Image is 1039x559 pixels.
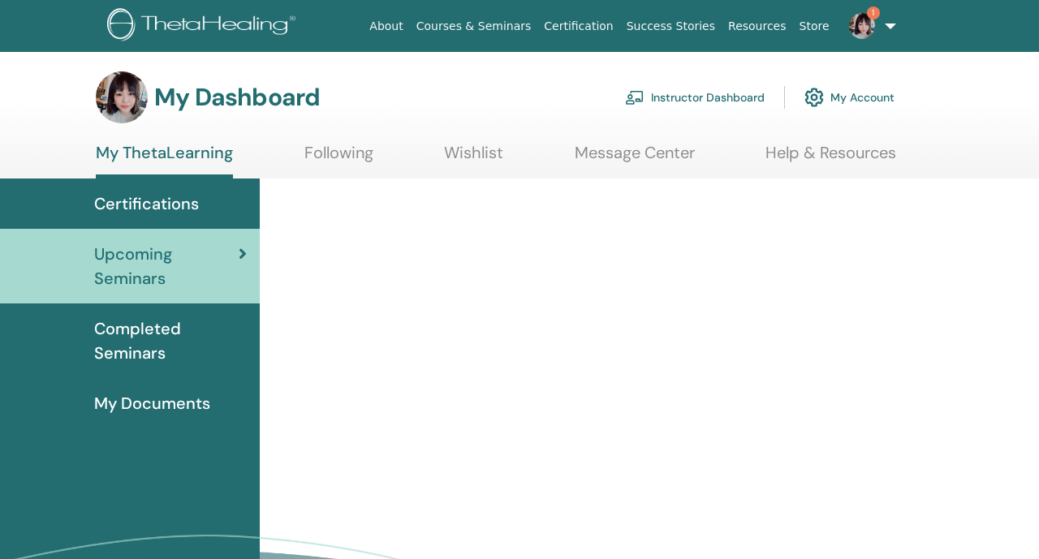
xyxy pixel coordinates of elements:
[625,80,765,115] a: Instructor Dashboard
[154,83,320,112] h3: My Dashboard
[96,143,233,178] a: My ThetaLearning
[537,11,619,41] a: Certification
[575,143,695,174] a: Message Center
[765,143,896,174] a: Help & Resources
[849,13,875,39] img: default.jpg
[804,80,895,115] a: My Account
[793,11,836,41] a: Store
[94,191,199,216] span: Certifications
[363,11,409,41] a: About
[304,143,373,174] a: Following
[94,391,210,415] span: My Documents
[444,143,503,174] a: Wishlist
[96,71,148,123] img: default.jpg
[804,84,824,111] img: cog.svg
[620,11,722,41] a: Success Stories
[625,90,645,105] img: chalkboard-teacher.svg
[867,6,880,19] span: 1
[107,8,301,45] img: logo.png
[722,11,793,41] a: Resources
[410,11,538,41] a: Courses & Seminars
[94,316,247,365] span: Completed Seminars
[94,242,239,290] span: Upcoming Seminars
